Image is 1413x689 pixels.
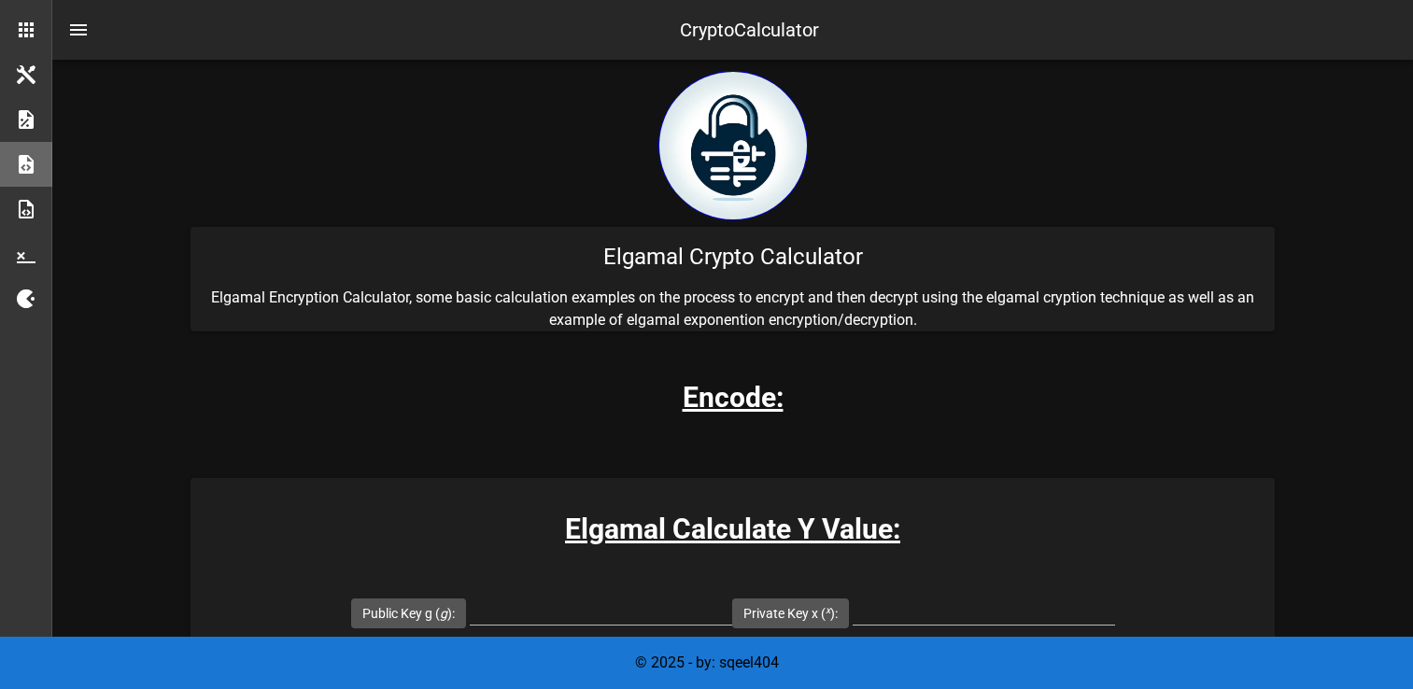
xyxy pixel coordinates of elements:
[191,508,1275,550] h3: Elgamal Calculate Y Value:
[680,16,819,44] div: CryptoCalculator
[191,227,1275,287] div: Elgamal Crypto Calculator
[683,376,784,418] h3: Encode:
[826,604,830,616] sup: x
[191,287,1275,331] p: Elgamal Encryption Calculator, some basic calculation examples on the process to encrypt and then...
[56,7,101,52] button: nav-menu-toggle
[658,71,808,220] img: encryption logo
[743,604,838,623] label: Private Key x ( ):
[635,654,779,671] span: © 2025 - by: sqeel404
[362,604,455,623] label: Public Key g ( ):
[440,606,447,621] i: g
[658,206,808,224] a: home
